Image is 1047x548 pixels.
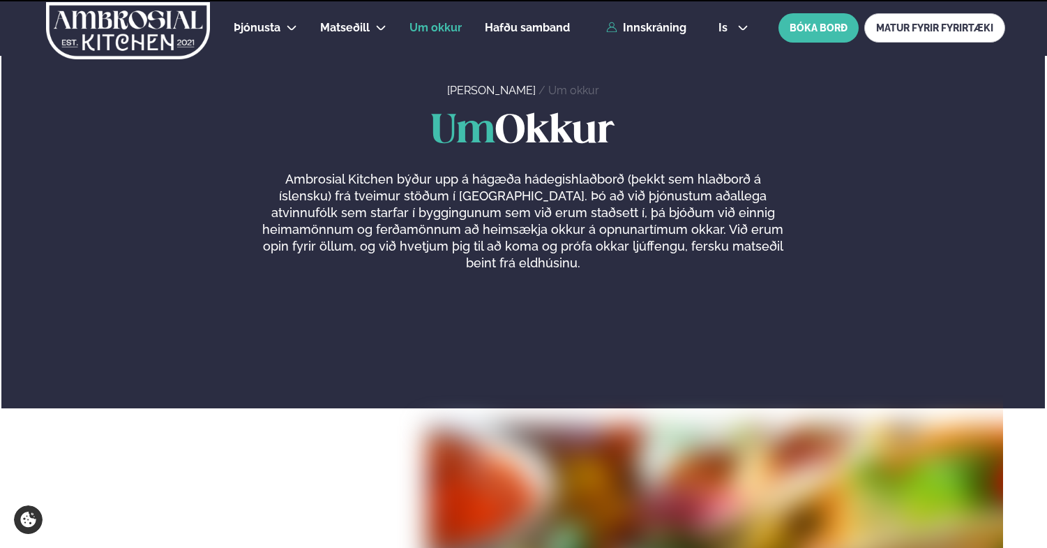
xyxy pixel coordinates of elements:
[320,20,370,36] a: Matseðill
[320,21,370,34] span: Matseðill
[538,84,548,97] span: /
[234,21,280,34] span: Þjónusta
[447,84,536,97] a: [PERSON_NAME]
[485,21,570,34] span: Hafðu samband
[548,84,599,97] a: Um okkur
[45,2,211,59] img: logo
[485,20,570,36] a: Hafðu samband
[778,13,859,43] button: BÓKA BORÐ
[14,505,43,534] a: Cookie settings
[606,22,686,34] a: Innskráning
[234,20,280,36] a: Þjónusta
[707,22,760,34] button: is
[864,13,1005,43] a: MATUR FYRIR FYRIRTÆKI
[409,20,462,36] a: Um okkur
[431,112,495,151] span: Um
[259,171,787,272] p: Ambrosial Kitchen býður upp á hágæða hádegishlaðborð (þekkt sem hlaðborð á íslensku) frá tveimur ...
[718,22,732,34] span: is
[409,21,462,34] span: Um okkur
[43,110,1003,154] h1: Okkur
